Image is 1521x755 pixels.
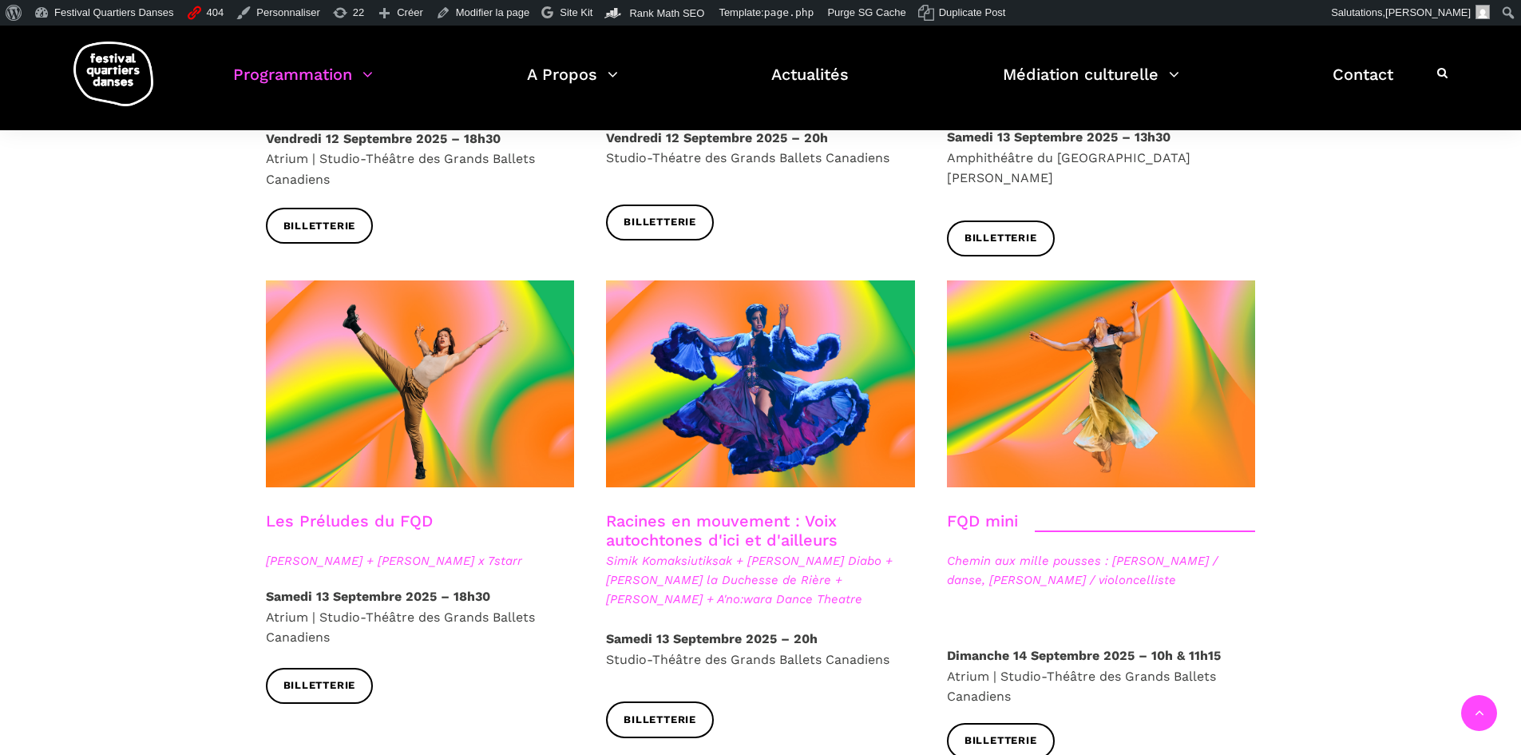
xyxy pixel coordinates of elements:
[629,7,704,19] span: Rank Math SEO
[266,208,374,244] a: Billetterie
[964,733,1037,749] span: Billetterie
[964,230,1037,247] span: Billetterie
[266,131,501,146] strong: Vendredi 12 Septembre 2025 – 18h30
[606,551,915,609] span: Simik Komaksiutiksak + [PERSON_NAME] Diabo + [PERSON_NAME] la Duchesse de Rière + [PERSON_NAME] +...
[1003,61,1179,108] a: Médiation culturelle
[947,648,1221,663] strong: Dimanche 14 Septembre 2025 – 10h & 11h15
[947,511,1018,530] a: FQD mini
[606,130,828,145] strong: Vendredi 12 Septembre 2025 – 20h
[73,42,153,106] img: logo-fqd-med
[947,127,1256,189] p: Amphithéâtre du [GEOGRAPHIC_DATA][PERSON_NAME]
[266,586,575,648] p: Atrium | Studio-Théâtre des Grands Ballets Canadiens
[560,6,592,18] span: Site Kit
[266,589,490,604] strong: Samedi 13 Septembre 2025 – 18h30
[266,511,433,530] a: Les Préludes du FQD
[947,646,1256,707] p: Atrium | Studio-Théâtre des Grands Ballets Canadiens
[606,701,714,737] a: Billetterie
[947,221,1055,256] a: Billetterie
[1385,6,1471,18] span: [PERSON_NAME]
[606,128,915,169] p: Studio-Théatre des Grands Ballets Canadiens
[266,129,575,190] p: Atrium | Studio-Théâtre des Grands Ballets Canadiens
[947,129,1170,145] strong: Samedi 13 Septembre 2025 – 13h30
[606,629,915,670] p: Studio-Théâtre des Grands Ballets Canadiens
[233,61,373,108] a: Programmation
[606,511,838,550] a: Racines en mouvement : Voix autochtones d'ici et d'ailleurs
[947,551,1256,590] span: Chemin aux mille pousses : [PERSON_NAME] / danse, [PERSON_NAME] / violoncelliste
[771,61,849,108] a: Actualités
[527,61,618,108] a: A Propos
[283,678,356,694] span: Billetterie
[1333,61,1393,108] a: Contact
[764,6,814,18] span: page.php
[606,631,818,646] strong: Samedi 13 Septembre 2025 – 20h
[606,205,714,240] a: Billetterie
[266,551,575,570] span: [PERSON_NAME] + [PERSON_NAME] x 7starr
[624,214,696,231] span: Billetterie
[624,712,696,729] span: Billetterie
[266,668,374,704] a: Billetterie
[283,218,356,235] span: Billetterie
